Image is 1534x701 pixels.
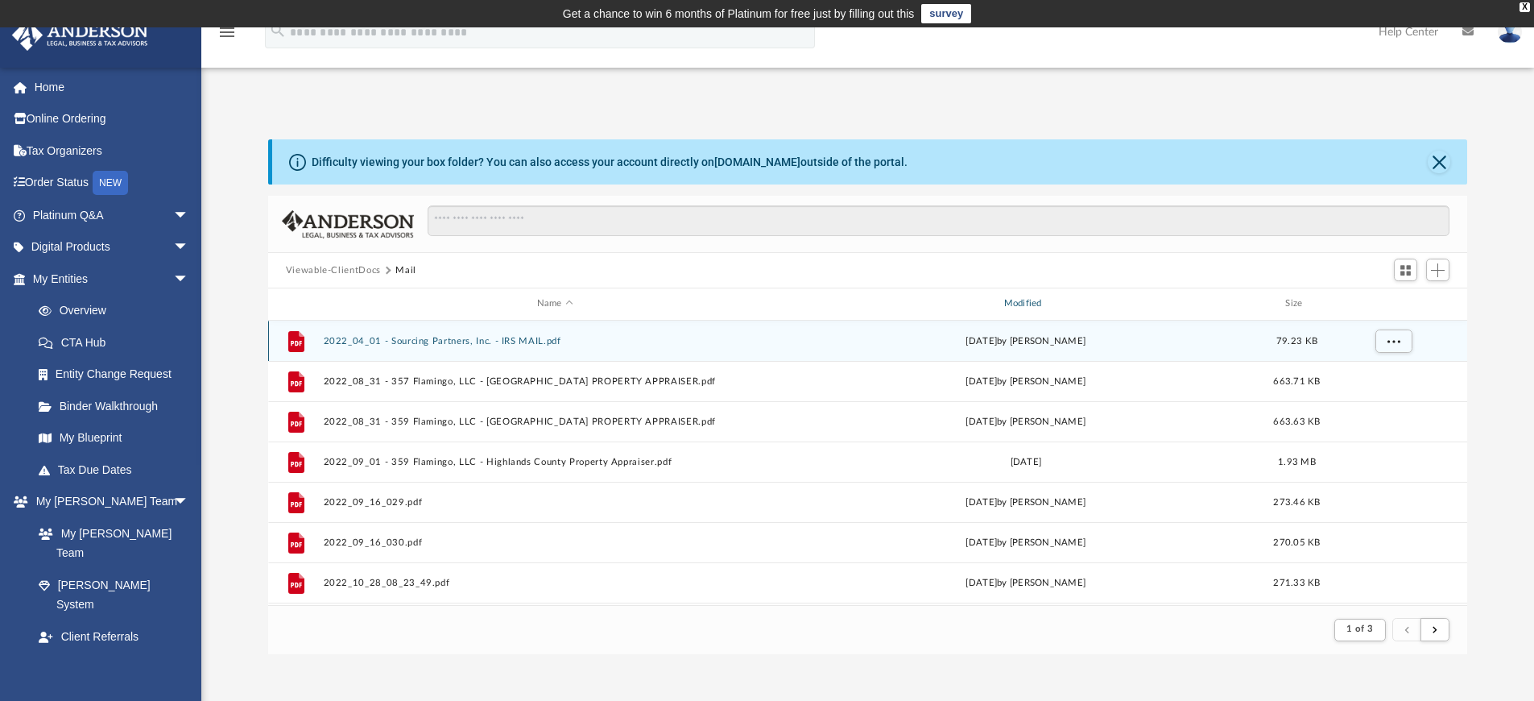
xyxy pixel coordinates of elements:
span: arrow_drop_down [173,231,205,264]
i: menu [217,23,237,42]
div: [DATE] by [PERSON_NAME] [794,414,1258,429]
div: [DATE] by [PERSON_NAME] [794,575,1258,590]
div: Get a chance to win 6 months of Platinum for free just by filling out this [563,4,915,23]
span: 271.33 KB [1273,578,1320,587]
img: User Pic [1498,20,1522,44]
a: My [PERSON_NAME] Teamarrow_drop_down [11,486,205,518]
button: 2022_09_16_030.pdf [323,537,787,548]
div: grid [268,321,1468,605]
button: Close [1428,151,1450,173]
a: Client Referrals [23,620,205,653]
button: Switch to Grid View [1394,259,1418,281]
a: Overview [23,295,213,327]
button: 2022_09_16_029.pdf [323,497,787,508]
a: Entity Change Request [23,359,213,391]
button: Add [1426,259,1450,281]
span: 79.23 KB [1276,336,1317,345]
a: Tax Due Dates [23,454,213,486]
a: Platinum Q&Aarrow_drop_down [11,199,213,231]
div: Name [322,297,786,311]
button: 2022_10_28_08_23_49.pdf [323,578,787,588]
div: id [275,297,316,311]
span: arrow_drop_down [173,199,205,232]
span: arrow_drop_down [173,263,205,296]
button: Viewable-ClientDocs [286,263,381,278]
span: 1 of 3 [1346,624,1373,633]
div: [DATE] by [PERSON_NAME] [794,535,1258,550]
a: Online Ordering [11,103,213,135]
div: Difficulty viewing your box folder? You can also access your account directly on outside of the p... [312,154,908,171]
a: survey [921,4,971,23]
button: 2022_08_31 - 357 Flamingo, LLC - [GEOGRAPHIC_DATA] PROPERTY APPRAISER.pdf [323,376,787,387]
div: [DATE] [794,454,1258,469]
span: 663.71 KB [1273,376,1320,385]
a: My Entitiesarrow_drop_down [11,263,213,295]
a: Binder Walkthrough [23,390,213,422]
div: close [1520,2,1530,12]
div: Size [1264,297,1329,311]
a: [PERSON_NAME] System [23,569,205,620]
span: 270.05 KB [1273,537,1320,546]
button: 2022_08_31 - 359 Flamingo, LLC - [GEOGRAPHIC_DATA] PROPERTY APPRAISER.pdf [323,417,787,427]
button: More options [1375,329,1412,353]
div: id [1336,297,1449,311]
a: CTA Hub [23,326,213,359]
button: 2022_04_01 - Sourcing Partners, Inc. - IRS MAIL.pdf [323,336,787,346]
a: My Blueprint [23,422,205,454]
a: menu [217,31,237,42]
div: Modified [793,297,1257,311]
div: [DATE] by [PERSON_NAME] [794,495,1258,509]
input: Search files and folders [428,205,1449,236]
div: [DATE] by [PERSON_NAME] [794,334,1258,348]
i: search [269,22,287,39]
span: arrow_drop_down [173,486,205,519]
button: 1 of 3 [1334,619,1385,641]
button: Mail [395,263,416,278]
div: NEW [93,171,128,195]
a: Home [11,71,213,103]
a: My [PERSON_NAME] Team [23,517,197,569]
span: 663.63 KB [1273,417,1320,425]
span: 1.93 MB [1278,457,1316,466]
a: Digital Productsarrow_drop_down [11,231,213,263]
img: Anderson Advisors Platinum Portal [7,19,153,51]
a: Order StatusNEW [11,167,213,200]
a: Tax Organizers [11,135,213,167]
span: 273.46 KB [1273,497,1320,506]
button: 2022_09_01 - 359 Flamingo, LLC - Highlands County Property Appraiser.pdf [323,457,787,467]
a: [DOMAIN_NAME] [714,156,800,168]
div: [DATE] by [PERSON_NAME] [794,374,1258,388]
